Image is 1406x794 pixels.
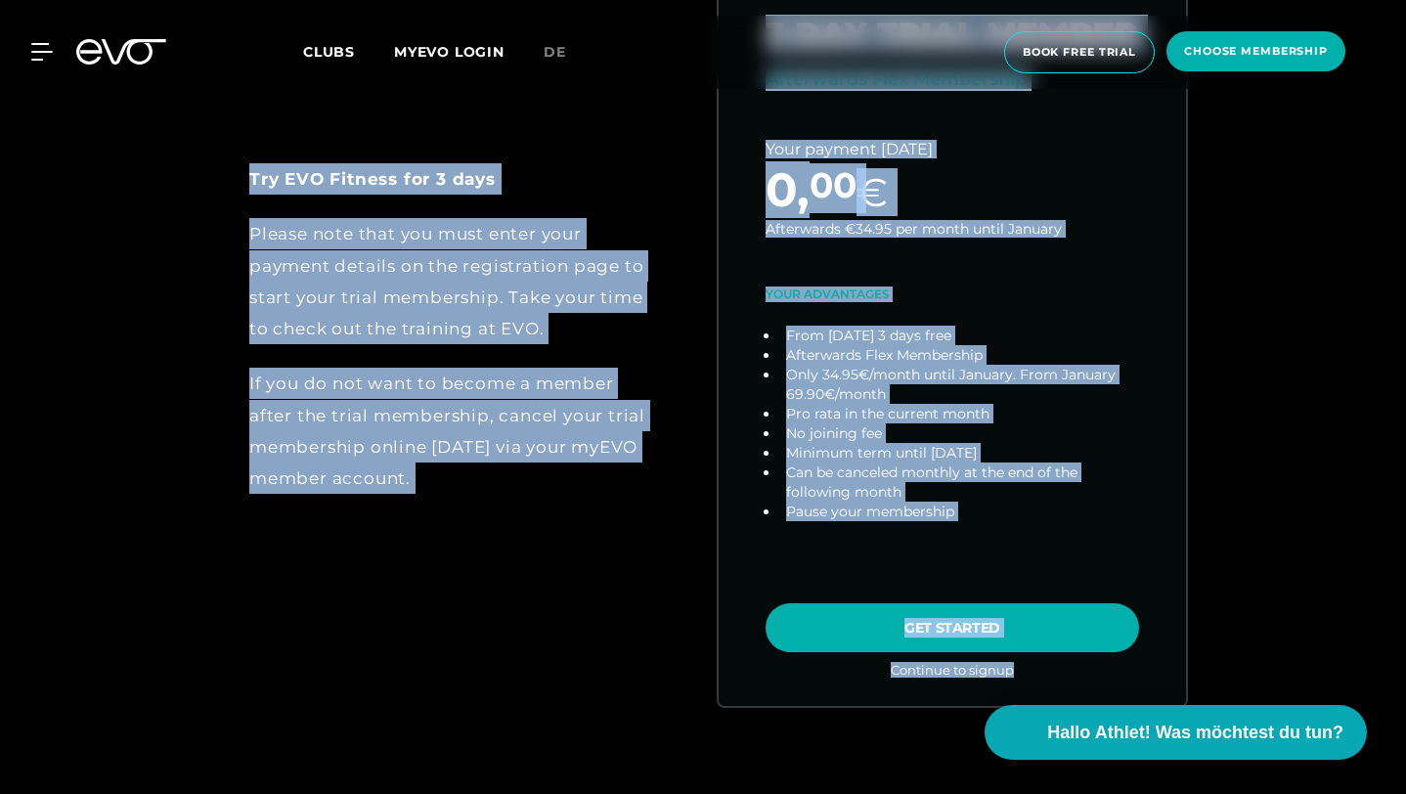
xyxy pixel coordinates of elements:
a: choose membership [1161,31,1351,73]
span: de [544,43,566,61]
strong: Try EVO Fitness for 3 days [249,169,496,189]
a: Clubs [303,42,394,61]
div: Please note that you must enter your payment details on the registration page to start your trial... [249,218,658,344]
a: de [544,41,590,64]
button: Hallo Athlet! Was möchtest du tun? [985,705,1367,760]
a: book free trial [998,31,1161,73]
span: Clubs [303,43,355,61]
div: If you do not want to become a member after the trial membership, cancel your trial membership on... [249,368,658,494]
a: MYEVO LOGIN [394,43,505,61]
span: Hallo Athlet! Was möchtest du tun? [1047,720,1343,746]
span: choose membership [1184,43,1328,60]
span: book free trial [1023,44,1136,61]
